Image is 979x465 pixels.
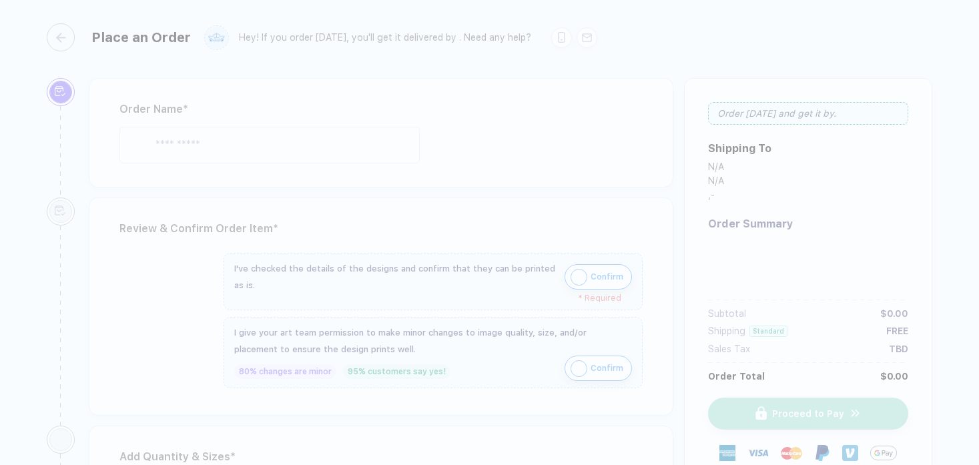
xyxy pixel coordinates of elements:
img: express [719,445,735,461]
div: Subtotal [708,308,746,319]
img: Paypal [814,445,830,461]
div: N/A [708,175,724,189]
span: Confirm [591,358,623,379]
div: Order Summary [708,217,908,230]
div: I give your art team permission to make minor changes to image quality, size, and/or placement to... [234,324,632,358]
div: $0.00 [880,308,908,319]
div: 95% customers say yes! [343,364,450,379]
div: $0.00 [880,371,908,382]
img: icon [571,360,587,377]
div: Order Total [708,371,765,382]
div: FREE [886,326,908,336]
div: I've checked the details of the designs and confirm that they can be printed as is. [234,260,558,294]
img: user profile [205,26,228,49]
button: iconConfirm [565,356,632,381]
div: Order [DATE] and get it by . [708,102,908,125]
img: icon [571,269,587,286]
button: iconConfirm [565,264,632,290]
div: 80% changes are minor [234,364,336,379]
img: master-card [781,442,802,464]
div: Hey! If you order [DATE], you'll get it delivered by . Need any help? [239,32,531,43]
div: Standard [749,326,787,337]
div: Sales Tax [708,344,750,354]
img: Venmo [842,445,858,461]
span: Confirm [591,266,623,288]
div: * Required [234,294,621,303]
div: Order Name [119,99,643,120]
div: Shipping To [708,142,771,155]
div: Place an Order [91,29,191,45]
div: , - [708,189,724,203]
div: TBD [889,344,908,354]
div: Shipping [708,326,745,336]
div: N/A [708,161,724,175]
img: visa [747,442,769,464]
div: Review & Confirm Order Item [119,218,643,240]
